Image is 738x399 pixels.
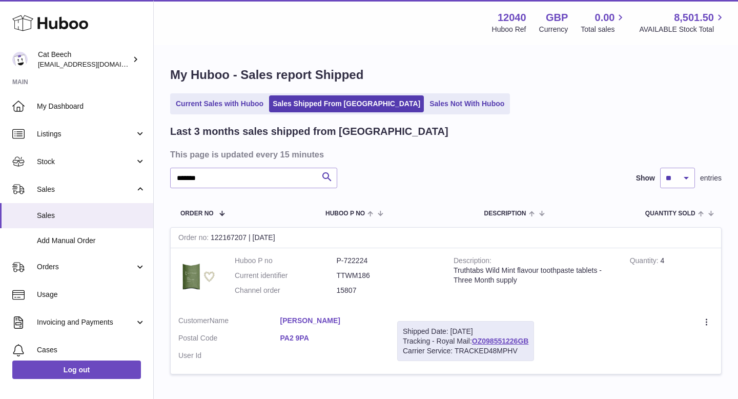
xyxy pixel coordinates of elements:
dd: TTWM186 [337,271,439,281]
span: Description [484,210,526,217]
a: Sales Shipped From [GEOGRAPHIC_DATA] [269,95,424,112]
a: OZ098551226GB [472,337,529,345]
dt: Channel order [235,286,337,295]
a: PA2 9PA [280,333,382,343]
span: Quantity Sold [645,210,695,217]
a: [PERSON_NAME] [280,316,382,326]
span: 0.00 [595,11,615,25]
span: AVAILABLE Stock Total [639,25,726,34]
h1: My Huboo - Sales report Shipped [170,67,722,83]
span: Order No [180,210,214,217]
strong: GBP [546,11,568,25]
span: Sales [37,211,146,221]
span: Orders [37,262,135,272]
a: Current Sales with Huboo [172,95,267,112]
dt: Huboo P no [235,256,337,266]
img: Cat@thetruthbrush.com [12,52,28,67]
strong: 12040 [498,11,526,25]
dt: User Id [178,351,280,361]
dt: Name [178,316,280,328]
div: Huboo Ref [492,25,526,34]
dd: 15807 [337,286,439,295]
div: Shipped Date: [DATE] [403,327,528,336]
dt: Postal Code [178,333,280,346]
span: Usage [37,290,146,300]
td: 4 [622,248,721,308]
h2: Last 3 months sales shipped from [GEOGRAPHIC_DATA] [170,125,448,138]
a: 0.00 Total sales [581,11,626,34]
div: Currency [539,25,568,34]
dd: P-722224 [337,256,439,266]
span: Total sales [581,25,626,34]
span: Customer [178,316,210,325]
label: Show [636,173,655,183]
div: 122167207 | [DATE] [171,228,721,248]
h3: This page is updated every 15 minutes [170,149,719,160]
div: Carrier Service: TRACKED48MPHV [403,346,528,356]
span: 8,501.50 [674,11,714,25]
a: Sales Not With Huboo [426,95,508,112]
dt: Current identifier [235,271,337,281]
img: TTWM186.jpg [178,256,219,297]
strong: Description [454,256,491,267]
span: Cases [37,345,146,355]
span: Sales [37,185,135,194]
strong: Quantity [630,256,661,267]
div: Tracking - Royal Mail: [397,321,534,362]
div: Truthtabs Wild Mint flavour toothpaste tablets - Three Month supply [454,266,614,285]
span: [EMAIL_ADDRESS][DOMAIN_NAME] [38,60,151,68]
span: My Dashboard [37,102,146,111]
div: Cat Beech [38,50,130,69]
span: Listings [37,129,135,139]
a: 8,501.50 AVAILABLE Stock Total [639,11,726,34]
span: Invoicing and Payments [37,317,135,327]
strong: Order no [178,233,211,244]
span: Stock [37,157,135,167]
span: Huboo P no [325,210,365,217]
span: entries [700,173,722,183]
a: Log out [12,361,141,379]
span: Add Manual Order [37,236,146,246]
